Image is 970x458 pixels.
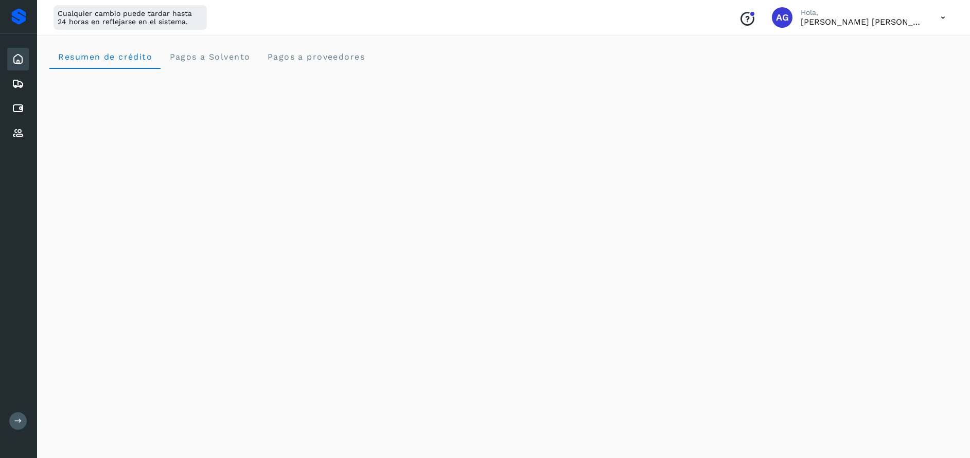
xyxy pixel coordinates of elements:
div: Inicio [7,48,29,70]
div: Cualquier cambio puede tardar hasta 24 horas en reflejarse en el sistema. [54,5,207,30]
span: Pagos a Solvento [169,52,250,62]
p: Hola, [801,8,924,17]
span: Pagos a proveedores [267,52,365,62]
p: Abigail Gonzalez Leon [801,17,924,27]
div: Embarques [7,72,29,95]
div: Cuentas por pagar [7,97,29,120]
span: Resumen de crédito [58,52,152,62]
div: Proveedores [7,122,29,144]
